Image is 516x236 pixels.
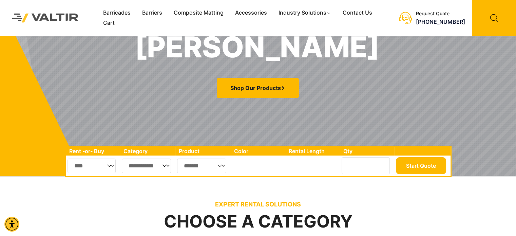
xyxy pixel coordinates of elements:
[175,147,231,156] th: Product
[337,8,378,18] a: Contact Us
[273,8,337,18] a: Industry Solutions
[66,147,120,156] th: Rent -or- Buy
[229,8,273,18] a: Accessories
[217,78,299,98] a: Shop Our Products
[231,147,285,156] th: Color
[97,8,136,18] a: Barricades
[396,157,446,174] button: Start Quote
[65,201,452,208] p: EXPERT RENTAL SOLUTIONS
[177,159,226,173] select: Single select
[97,18,120,28] a: Cart
[416,18,465,25] a: call (888) 496-3625
[285,147,340,156] th: Rental Length
[416,11,465,17] div: Request Quote
[122,159,171,173] select: Single select
[4,217,19,232] div: Accessibility Menu
[5,6,85,29] img: Valtir Rentals
[136,8,168,18] a: Barriers
[65,212,452,231] h2: Choose a Category
[340,147,394,156] th: Qty
[120,147,176,156] th: Category
[68,159,116,173] select: Single select
[342,157,390,174] input: Number
[168,8,229,18] a: Composite Matting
